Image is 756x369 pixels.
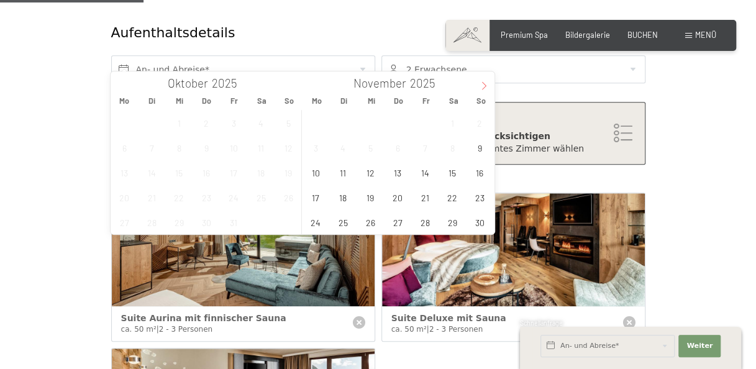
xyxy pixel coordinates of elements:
a: Premium Spa [501,30,548,40]
span: Schnellanfrage [520,319,563,327]
span: Mo [303,97,330,105]
img: Suite Deluxe mit Sauna [382,193,645,306]
span: Do [385,97,412,105]
span: Oktober 14, 2025 [140,160,164,184]
span: November 14, 2025 [413,160,437,184]
span: Sa [248,97,275,105]
span: November 6, 2025 [386,135,410,160]
span: Oktober 24, 2025 [222,185,246,209]
input: Year [208,76,249,90]
span: Suite Aurina mit finnischer Sauna [121,313,286,323]
span: Oktober 2, 2025 [194,111,219,135]
span: Oktober 31, 2025 [222,210,246,234]
span: Oktober [168,78,208,89]
span: Oktober 20, 2025 [112,185,137,209]
div: Zimmerwunsch berücksichtigen [394,130,632,143]
span: Mo [111,97,138,105]
span: Fr [412,97,440,105]
span: November 11, 2025 [331,160,355,184]
span: Oktober 17, 2025 [222,160,246,184]
span: Suite Deluxe mit Sauna [391,313,506,323]
span: Oktober 11, 2025 [249,135,273,160]
input: Year [406,76,447,90]
span: Oktober 28, 2025 [140,210,164,234]
a: Bildergalerie [565,30,610,40]
span: Oktober 30, 2025 [194,210,219,234]
button: Weiter [678,335,721,357]
span: November 25, 2025 [331,210,355,234]
span: Menü [695,30,716,40]
span: November 8, 2025 [440,135,465,160]
span: Oktober 18, 2025 [249,160,273,184]
span: November 30, 2025 [468,210,492,234]
span: 2 - 3 Personen [159,325,212,334]
span: Oktober 23, 2025 [194,185,219,209]
span: November 13, 2025 [386,160,410,184]
span: November [353,78,406,89]
span: Oktober 9, 2025 [194,135,219,160]
span: Oktober 10, 2025 [222,135,246,160]
span: November 5, 2025 [358,135,383,160]
span: Oktober 15, 2025 [167,160,191,184]
span: Oktober 8, 2025 [167,135,191,160]
span: Weiter [686,341,713,351]
span: ca. 50 m² [121,325,157,334]
span: 2 - 3 Personen [429,325,483,334]
span: Do [193,97,221,105]
span: November 17, 2025 [304,185,328,209]
div: Aufenthaltsdetails [111,24,555,43]
span: November 26, 2025 [358,210,383,234]
span: Oktober 3, 2025 [222,111,246,135]
span: November 29, 2025 [440,210,465,234]
span: November 20, 2025 [386,185,410,209]
span: November 10, 2025 [304,160,328,184]
span: Fr [221,97,248,105]
span: Oktober 21, 2025 [140,185,164,209]
span: Oktober 4, 2025 [249,111,273,135]
span: Oktober 1, 2025 [167,111,191,135]
div: Ich möchte ein bestimmtes Zimmer wählen [394,143,632,155]
span: Oktober 22, 2025 [167,185,191,209]
span: Oktober 16, 2025 [194,160,219,184]
span: November 22, 2025 [440,185,465,209]
span: November 24, 2025 [304,210,328,234]
span: Oktober 27, 2025 [112,210,137,234]
span: | [427,325,429,334]
span: Di [330,97,357,105]
span: November 19, 2025 [358,185,383,209]
span: So [275,97,303,105]
span: November 4, 2025 [331,135,355,160]
span: Oktober 13, 2025 [112,160,137,184]
span: Oktober 6, 2025 [112,135,137,160]
span: November 28, 2025 [413,210,437,234]
span: November 12, 2025 [358,160,383,184]
span: Oktober 26, 2025 [276,185,301,209]
span: November 16, 2025 [468,160,492,184]
span: November 3, 2025 [304,135,328,160]
span: Oktober 12, 2025 [276,135,301,160]
span: November 21, 2025 [413,185,437,209]
span: November 23, 2025 [468,185,492,209]
img: Suite Aurina mit finnischer Sauna [112,193,375,306]
span: November 27, 2025 [386,210,410,234]
a: BUCHEN [627,30,658,40]
span: Mi [358,97,385,105]
span: November 1, 2025 [440,111,465,135]
span: Oktober 5, 2025 [276,111,301,135]
span: | [157,325,159,334]
span: Oktober 25, 2025 [249,185,273,209]
span: ca. 50 m² [391,325,427,334]
span: Oktober 7, 2025 [140,135,164,160]
span: November 2, 2025 [468,111,492,135]
span: Oktober 19, 2025 [276,160,301,184]
span: November 18, 2025 [331,185,355,209]
span: So [467,97,494,105]
span: November 15, 2025 [440,160,465,184]
span: November 9, 2025 [468,135,492,160]
span: Di [138,97,165,105]
span: Mi [166,97,193,105]
span: Sa [440,97,467,105]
